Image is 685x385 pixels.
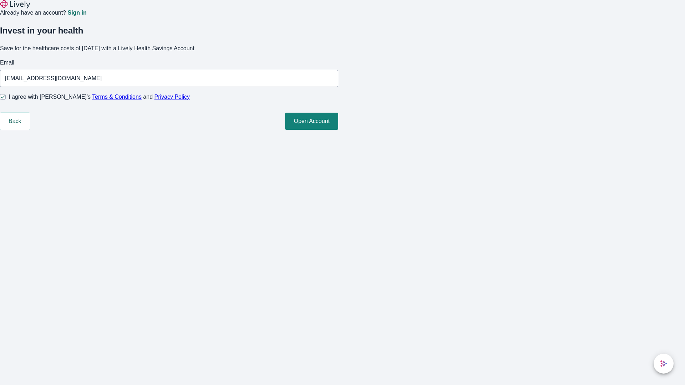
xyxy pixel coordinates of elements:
a: Privacy Policy [154,94,190,100]
button: chat [654,354,674,374]
a: Terms & Conditions [92,94,142,100]
a: Sign in [67,10,86,16]
span: I agree with [PERSON_NAME]’s and [9,93,190,101]
svg: Lively AI Assistant [660,360,667,367]
button: Open Account [285,113,338,130]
